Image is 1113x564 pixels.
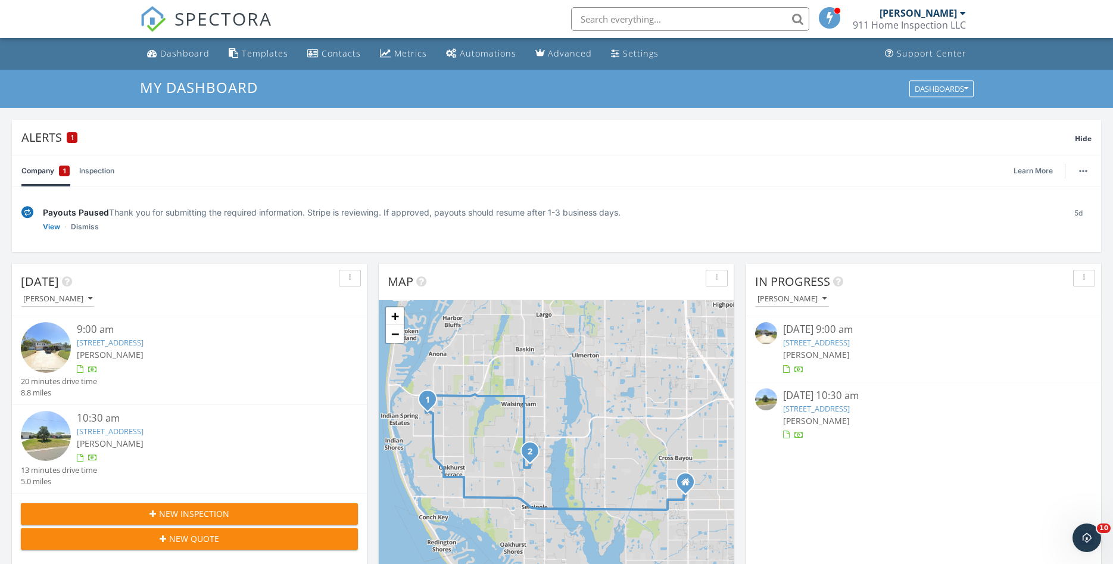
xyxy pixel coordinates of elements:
span: [PERSON_NAME] [77,438,144,449]
span: Hide [1075,133,1092,144]
span: 1 [71,133,74,142]
div: Support Center [897,48,967,59]
input: Search everything... [571,7,809,31]
div: 20 minutes drive time [21,376,97,387]
a: 9:00 am [STREET_ADDRESS] [PERSON_NAME] 20 minutes drive time 8.8 miles [21,322,358,398]
div: [PERSON_NAME] [23,295,92,303]
span: 1 [63,165,66,177]
div: Metrics [394,48,427,59]
div: 6650 79TH AVENUE NORTH, PINELLAS PARK FL 33781 [685,482,693,489]
div: 8.8 miles [21,387,97,398]
a: Advanced [531,43,597,65]
a: Automations (Basic) [441,43,521,65]
div: Dashboards [915,85,968,93]
div: [PERSON_NAME] [880,7,957,19]
a: [STREET_ADDRESS] [77,426,144,437]
img: streetview [755,322,777,344]
i: 2 [528,448,532,456]
a: SPECTORA [140,16,272,41]
span: New Quote [169,532,219,545]
div: 5d [1065,206,1092,233]
a: Templates [224,43,293,65]
div: Contacts [322,48,361,59]
div: 11102 91st Ave N, Seminole, FL 33772 [530,451,537,458]
button: [PERSON_NAME] [21,291,95,307]
a: Learn More [1014,165,1060,177]
span: 10 [1097,524,1111,533]
div: Templates [242,48,288,59]
span: [PERSON_NAME] [783,415,850,426]
span: Map [388,273,413,289]
div: 5.0 miles [21,476,97,487]
div: [PERSON_NAME] [757,295,827,303]
div: Alerts [21,129,1075,145]
img: ellipsis-632cfdd7c38ec3a7d453.svg [1079,170,1087,172]
div: 14188 Iroquois Ave, Largo, FL 33774 [428,399,435,406]
a: Dashboard [142,43,214,65]
span: Payouts Paused [43,207,109,217]
button: [PERSON_NAME] [755,291,829,307]
span: [PERSON_NAME] [77,349,144,360]
span: [DATE] [21,273,59,289]
img: streetview [21,322,71,372]
div: Settings [623,48,659,59]
span: In Progress [755,273,830,289]
a: [STREET_ADDRESS] [77,337,144,348]
span: My Dashboard [140,77,258,97]
a: Contacts [303,43,366,65]
button: Dashboards [909,80,974,97]
div: 13 minutes drive time [21,465,97,476]
div: 911 Home Inspection LLC [853,19,966,31]
a: 10:30 am [STREET_ADDRESS] [PERSON_NAME] 13 minutes drive time 5.0 miles [21,411,358,487]
img: The Best Home Inspection Software - Spectora [140,6,166,32]
a: Support Center [880,43,971,65]
a: [DATE] 10:30 am [STREET_ADDRESS] [PERSON_NAME] [755,388,1092,441]
img: streetview [755,388,777,410]
i: 1 [425,396,430,404]
span: [PERSON_NAME] [783,349,850,360]
div: 10:30 am [77,411,330,426]
a: View [43,221,60,233]
a: Zoom out [386,325,404,343]
button: New Quote [21,528,358,550]
a: [STREET_ADDRESS] [783,337,850,348]
a: Company [21,155,70,186]
iframe: Intercom live chat [1073,524,1101,552]
span: New Inspection [159,507,229,520]
img: streetview [21,411,71,461]
a: [STREET_ADDRESS] [783,403,850,414]
button: New Inspection [21,503,358,525]
div: Automations [460,48,516,59]
div: Thank you for submitting the required information. Stripe is reviewing. If approved, payouts shou... [43,206,1055,219]
a: Metrics [375,43,432,65]
div: [DATE] 10:30 am [783,388,1064,403]
a: Zoom in [386,307,404,325]
img: under-review-2fe708636b114a7f4b8d.svg [21,206,33,219]
a: Settings [606,43,663,65]
div: [DATE] 9:00 am [783,322,1064,337]
a: Inspection [79,155,114,186]
a: Dismiss [71,221,99,233]
div: Dashboard [160,48,210,59]
div: 9:00 am [77,322,330,337]
span: SPECTORA [174,6,272,31]
div: Advanced [548,48,592,59]
a: [DATE] 9:00 am [STREET_ADDRESS] [PERSON_NAME] [755,322,1092,375]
